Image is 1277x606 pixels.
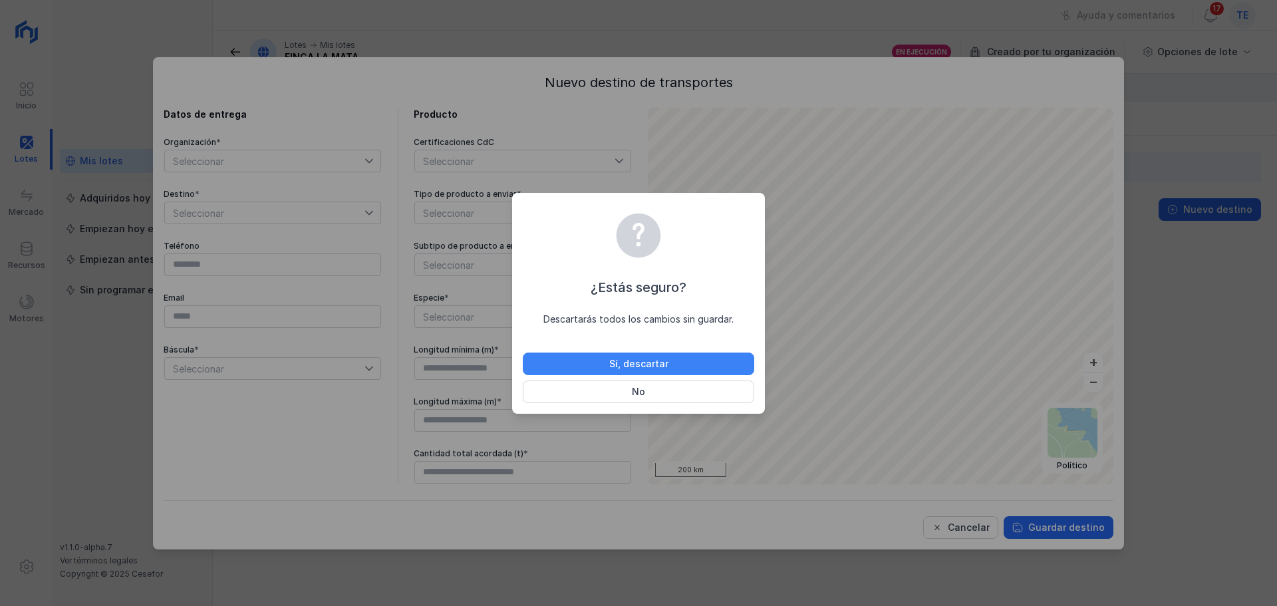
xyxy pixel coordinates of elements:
[632,385,645,398] div: No
[523,313,754,326] div: Descartarás todos los cambios sin guardar.
[523,380,754,403] button: No
[609,357,668,371] div: Sí, descartar
[523,353,754,375] button: Sí, descartar
[523,278,754,297] div: ¿Estás seguro?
